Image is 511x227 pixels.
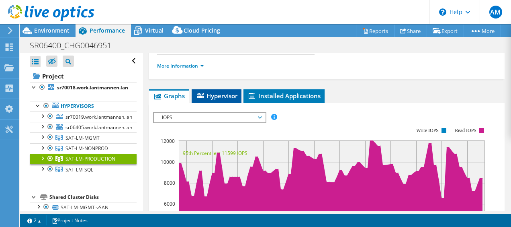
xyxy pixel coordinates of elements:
a: SAT-LM-MGMT [30,132,137,143]
span: Hypervisor [196,92,237,100]
a: SAT-LM-NONPROD [30,143,137,154]
span: sr06405.work.lantmannen.lan [65,124,132,131]
span: Installed Applications [247,92,321,100]
span: Cloud Pricing [184,27,220,34]
a: SAT-LM-SQL [30,164,137,175]
h1: SR06400_CHG0046951 [26,41,124,50]
span: Graphs [153,92,185,100]
text: 8000 [164,180,175,186]
a: sr06405.work.lantmannen.lan [30,122,137,132]
a: sr70019.work.lantmannen.lan [30,111,137,122]
span: Environment [34,27,69,34]
div: Shared Cluster Disks [49,192,137,202]
span: SAT-LM-MGMT [65,134,100,141]
span: AM [489,6,502,19]
a: Project [30,70,137,83]
text: 6000 [164,200,175,207]
svg: \n [439,8,446,16]
b: sr70018.work.lantmannen.lan [57,84,128,91]
a: Project Notes [46,215,93,225]
text: Read IOPS [455,128,476,133]
span: SAT-LM-PRODUCTION [65,155,115,162]
span: Virtual [145,27,164,34]
a: sr70018.work.lantmannen.lan [30,83,137,93]
text: 95th Percentile = 11599 IOPS [183,150,247,157]
a: Share [394,25,427,37]
span: SAT-LM-NONPROD [65,145,108,152]
span: Performance [90,27,125,34]
text: 12000 [161,138,175,144]
span: SAT-LM-SQL [65,166,93,173]
a: SAT-LM-PRODUCTION [30,154,137,164]
span: IOPS [158,113,261,122]
a: Reports [356,25,394,37]
a: 2 [22,215,47,225]
a: More [464,25,501,37]
span: sr70019.work.lantmannen.lan [65,113,132,120]
text: 10000 [161,159,175,165]
a: Hypervisors [30,101,137,111]
a: More Information [157,62,204,69]
a: Export [427,25,464,37]
a: SAT-LM-MGMT-vSAN [30,202,137,213]
text: Write IOPS [416,128,439,133]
